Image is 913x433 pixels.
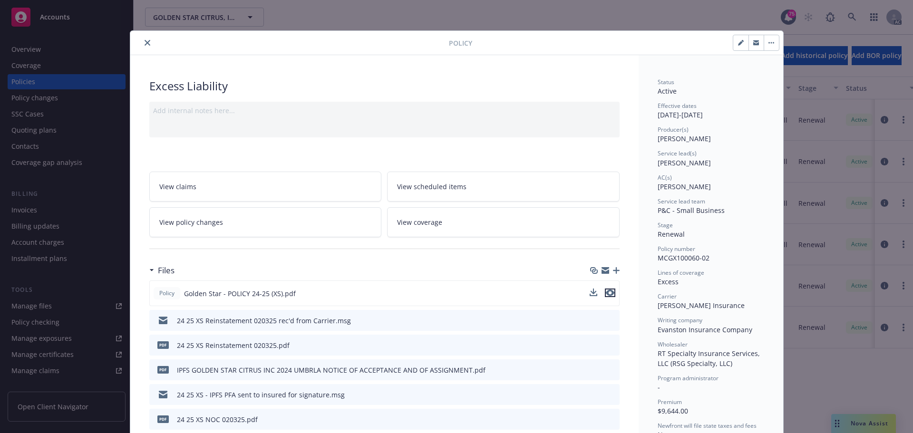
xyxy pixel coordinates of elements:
[177,365,486,375] div: IPFS GOLDEN STAR CITRUS INC 2024 UMBRLA NOTICE OF ACCEPTANCE AND OF ASSIGNMENT.pdf
[658,374,719,382] span: Program administrator
[607,340,616,350] button: preview file
[590,289,597,298] button: download file
[658,182,711,191] span: [PERSON_NAME]
[149,207,382,237] a: View policy changes
[605,289,615,298] button: preview file
[397,217,442,227] span: View coverage
[149,264,175,277] div: Files
[177,414,258,424] div: 24 25 XS NOC 020325.pdf
[658,197,705,205] span: Service lead team
[658,398,682,406] span: Premium
[387,172,620,202] a: View scheduled items
[149,78,620,94] div: Excess Liability
[658,325,752,334] span: Evanston Insurance Company
[658,149,697,157] span: Service lead(s)
[658,245,695,253] span: Policy number
[658,102,764,120] div: [DATE] - [DATE]
[592,340,600,350] button: download file
[658,206,725,215] span: P&C - Small Business
[658,134,711,143] span: [PERSON_NAME]
[658,383,660,392] span: -
[449,38,472,48] span: Policy
[592,316,600,326] button: download file
[658,158,711,167] span: [PERSON_NAME]
[658,316,702,324] span: Writing company
[158,264,175,277] h3: Files
[607,316,616,326] button: preview file
[157,366,169,373] span: pdf
[159,217,223,227] span: View policy changes
[658,253,709,262] span: MCGX100060-02
[184,289,296,298] span: Golden Star - POLICY 24-25 (XS).pdf
[157,415,169,423] span: pdf
[607,390,616,400] button: preview file
[658,349,762,368] span: RT Specialty Insurance Services, LLC (RSG Specialty, LLC)
[658,102,697,110] span: Effective dates
[592,365,600,375] button: download file
[153,106,616,115] div: Add internal notes here...
[658,125,689,134] span: Producer(s)
[142,37,153,48] button: close
[177,316,351,326] div: 24 25 XS Reinstatement 020325 rec'd from Carrier.msg
[590,289,597,296] button: download file
[658,230,685,239] span: Renewal
[658,173,672,182] span: AC(s)
[159,182,196,192] span: View claims
[658,340,688,348] span: Wholesaler
[607,414,616,424] button: preview file
[177,340,290,350] div: 24 25 XS Reinstatement 020325.pdf
[658,269,704,277] span: Lines of coverage
[157,341,169,348] span: pdf
[592,414,600,424] button: download file
[658,406,688,415] span: $9,644.00
[397,182,466,192] span: View scheduled items
[607,365,616,375] button: preview file
[658,422,757,430] span: Newfront will file state taxes and fees
[605,289,615,297] button: preview file
[592,390,600,400] button: download file
[177,390,345,400] div: 24 25 XS - IPFS PFA sent to insured for signature.msg
[658,87,677,96] span: Active
[658,301,745,310] span: [PERSON_NAME] Insurance
[157,289,176,298] span: Policy
[658,78,674,86] span: Status
[387,207,620,237] a: View coverage
[658,277,764,287] div: Excess
[658,292,677,300] span: Carrier
[149,172,382,202] a: View claims
[658,221,673,229] span: Stage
